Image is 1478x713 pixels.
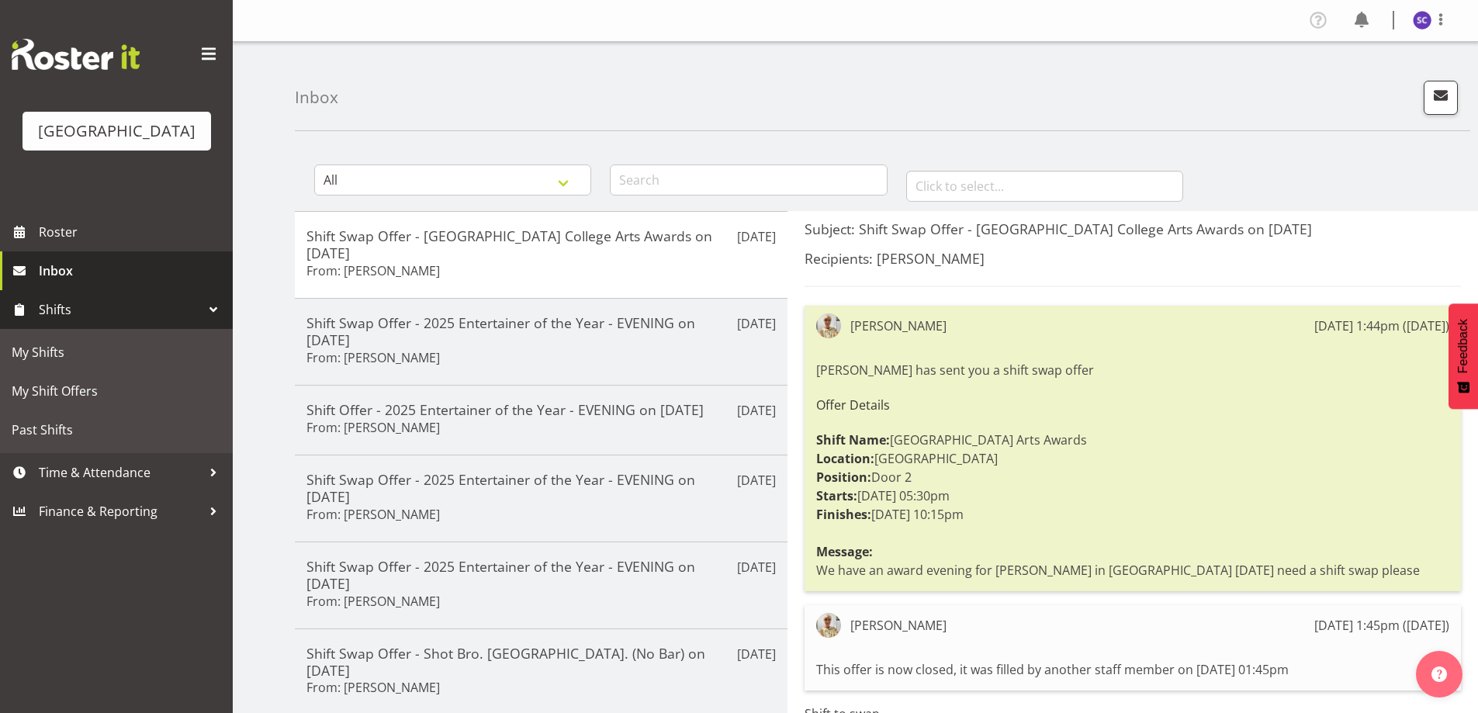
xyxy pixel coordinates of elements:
[816,613,841,638] img: beana-badenhorst10cac8aa1b311197df131a7c09a1d763.png
[1314,317,1449,335] div: [DATE] 1:44pm ([DATE])
[816,357,1449,583] div: [PERSON_NAME] has sent you a shift swap offer [GEOGRAPHIC_DATA] Arts Awards [GEOGRAPHIC_DATA] Doo...
[12,379,221,403] span: My Shift Offers
[38,119,196,143] div: [GEOGRAPHIC_DATA]
[1456,319,1470,373] span: Feedback
[306,263,440,279] h6: From: [PERSON_NAME]
[306,594,440,609] h6: From: [PERSON_NAME]
[4,410,229,449] a: Past Shifts
[306,401,776,418] h5: Shift Offer - 2025 Entertainer of the Year - EVENING on [DATE]
[816,431,890,448] strong: Shift Name:
[4,372,229,410] a: My Shift Offers
[816,543,873,560] strong: Message:
[816,506,871,523] strong: Finishes:
[737,558,776,576] p: [DATE]
[12,418,221,441] span: Past Shifts
[737,227,776,246] p: [DATE]
[805,250,1461,267] h5: Recipients: [PERSON_NAME]
[816,469,871,486] strong: Position:
[39,500,202,523] span: Finance & Reporting
[306,558,776,592] h5: Shift Swap Offer - 2025 Entertainer of the Year - EVENING on [DATE]
[12,341,221,364] span: My Shifts
[850,317,947,335] div: [PERSON_NAME]
[306,420,440,435] h6: From: [PERSON_NAME]
[737,401,776,420] p: [DATE]
[1431,666,1447,682] img: help-xxl-2.png
[737,645,776,663] p: [DATE]
[306,471,776,505] h5: Shift Swap Offer - 2025 Entertainer of the Year - EVENING on [DATE]
[805,220,1461,237] h5: Subject: Shift Swap Offer - [GEOGRAPHIC_DATA] College Arts Awards on [DATE]
[816,450,874,467] strong: Location:
[737,471,776,490] p: [DATE]
[306,680,440,695] h6: From: [PERSON_NAME]
[816,656,1449,683] div: This offer is now closed, it was filled by another staff member on [DATE] 01:45pm
[610,164,887,196] input: Search
[39,259,225,282] span: Inbox
[816,487,857,504] strong: Starts:
[39,461,202,484] span: Time & Attendance
[12,39,140,70] img: Rosterit website logo
[39,298,202,321] span: Shifts
[816,398,1449,412] h6: Offer Details
[39,220,225,244] span: Roster
[306,507,440,522] h6: From: [PERSON_NAME]
[850,616,947,635] div: [PERSON_NAME]
[906,171,1183,202] input: Click to select...
[306,645,776,679] h5: Shift Swap Offer - Shot Bro. [GEOGRAPHIC_DATA]. (No Bar) on [DATE]
[306,350,440,365] h6: From: [PERSON_NAME]
[1413,11,1431,29] img: skye-colonna9939.jpg
[1449,303,1478,409] button: Feedback - Show survey
[306,227,776,261] h5: Shift Swap Offer - [GEOGRAPHIC_DATA] College Arts Awards on [DATE]
[737,314,776,333] p: [DATE]
[1314,616,1449,635] div: [DATE] 1:45pm ([DATE])
[295,88,338,106] h4: Inbox
[306,314,776,348] h5: Shift Swap Offer - 2025 Entertainer of the Year - EVENING on [DATE]
[816,313,841,338] img: beana-badenhorst10cac8aa1b311197df131a7c09a1d763.png
[4,333,229,372] a: My Shifts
